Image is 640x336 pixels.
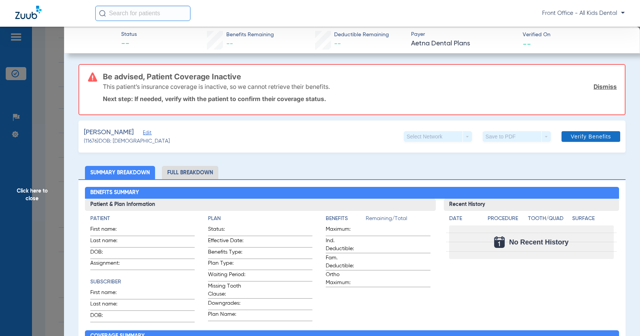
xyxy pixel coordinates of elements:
[509,238,569,246] span: No Recent History
[562,131,620,142] button: Verify Benefits
[571,133,611,140] span: Verify Benefits
[85,199,435,211] h3: Patient & Plan Information
[90,289,128,299] span: First name:
[326,254,363,270] span: Fam. Deductible:
[90,237,128,247] span: Last name:
[121,31,137,39] span: Status
[90,278,195,286] h4: Subscriber
[90,215,195,223] h4: Patient
[523,40,531,48] span: --
[334,31,389,39] span: Deductible Remaining
[449,215,481,223] h4: Date
[326,215,366,223] h4: Benefits
[334,40,341,47] span: --
[494,236,505,248] img: Calendar
[90,312,128,322] span: DOB:
[411,39,516,48] span: Aetna Dental Plans
[90,259,128,270] span: Assignment:
[208,271,245,281] span: Waiting Period:
[326,225,363,236] span: Maximum:
[572,215,614,225] app-breakdown-title: Surface
[162,166,218,179] li: Full Breakdown
[208,282,245,298] span: Missing Tooth Clause:
[90,248,128,259] span: DOB:
[488,215,525,223] h4: Procedure
[528,215,570,223] h4: Tooth/Quad
[523,31,627,39] span: Verified On
[226,40,233,47] span: --
[85,166,155,179] li: Summary Breakdown
[208,225,245,236] span: Status:
[528,215,570,225] app-breakdown-title: Tooth/Quad
[90,225,128,236] span: First name:
[226,31,274,39] span: Benefits Remaining
[208,248,245,259] span: Benefits Type:
[99,10,106,17] img: Search Icon
[208,215,312,223] h4: Plan
[594,83,617,90] a: Dismiss
[326,271,363,287] span: Ortho Maximum:
[103,83,330,90] p: This patient’s insurance coverage is inactive, so we cannot retrieve their benefits.
[84,137,170,145] span: (11676) DOB: [DEMOGRAPHIC_DATA]
[208,259,245,270] span: Plan Type:
[95,6,190,21] input: Search for patients
[88,72,97,82] img: error-icon
[602,299,640,336] iframe: Chat Widget
[208,299,245,310] span: Downgrades:
[103,73,617,80] h3: Be advised, Patient Coverage Inactive
[143,130,150,137] span: Edit
[15,6,42,19] img: Zuub Logo
[208,310,245,321] span: Plan Name:
[208,237,245,247] span: Effective Date:
[85,187,619,199] h2: Benefits Summary
[572,215,614,223] h4: Surface
[366,215,430,225] span: Remaining/Total
[444,199,619,211] h3: Recent History
[90,300,128,310] span: Last name:
[449,215,481,225] app-breakdown-title: Date
[411,31,516,39] span: Payer
[103,95,617,103] p: Next step: If needed, verify with the patient to confirm their coverage status.
[121,39,137,50] span: --
[488,215,525,225] app-breakdown-title: Procedure
[542,10,625,17] span: Front Office - All Kids Dental
[326,237,363,253] span: Ind. Deductible:
[326,215,366,225] app-breakdown-title: Benefits
[84,128,134,137] span: [PERSON_NAME]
